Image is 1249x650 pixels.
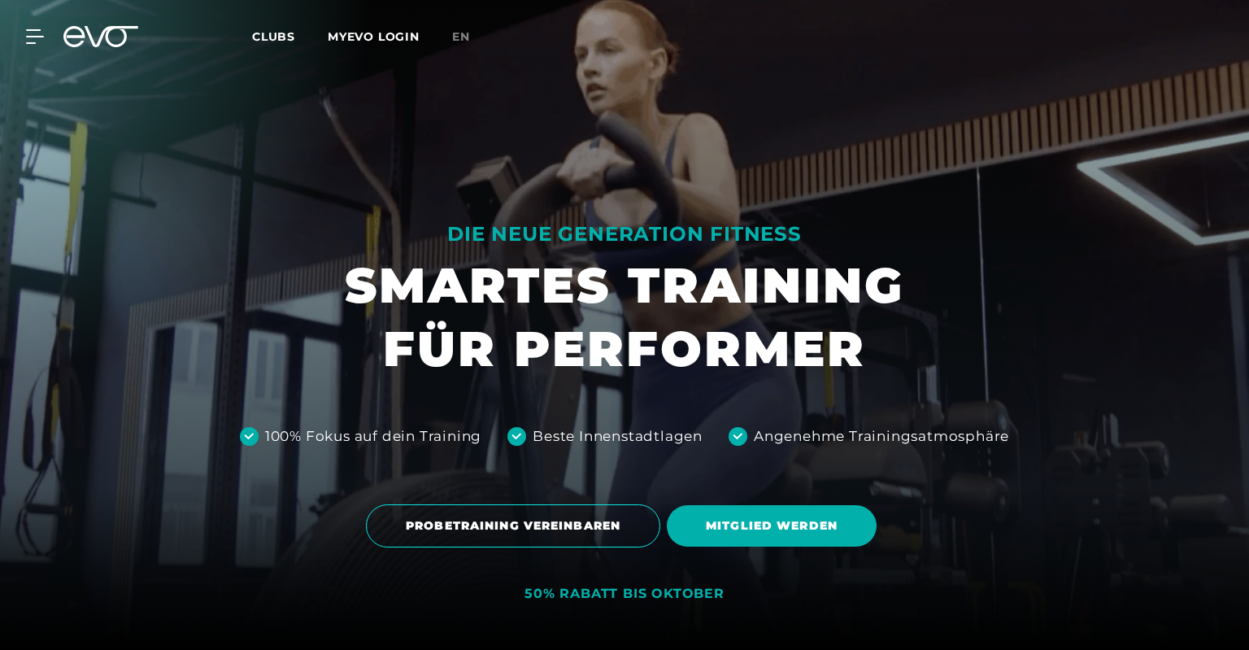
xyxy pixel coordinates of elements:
[406,517,620,534] span: PROBETRAINING VEREINBAREN
[754,426,1009,447] div: Angenehme Trainingsatmosphäre
[452,28,490,46] a: en
[345,254,904,381] h1: SMARTES TRAINING FÜR PERFORMER
[533,426,703,447] div: Beste Innenstadtlagen
[706,517,838,534] span: MITGLIED WERDEN
[524,586,725,603] div: 50% RABATT BIS OKTOBER
[265,426,481,447] div: 100% Fokus auf dein Training
[345,221,904,247] div: DIE NEUE GENERATION FITNESS
[252,29,295,44] span: Clubs
[452,29,470,44] span: en
[252,28,328,44] a: Clubs
[328,29,420,44] a: MYEVO LOGIN
[366,492,667,560] a: PROBETRAINING VEREINBAREN
[667,493,883,559] a: MITGLIED WERDEN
